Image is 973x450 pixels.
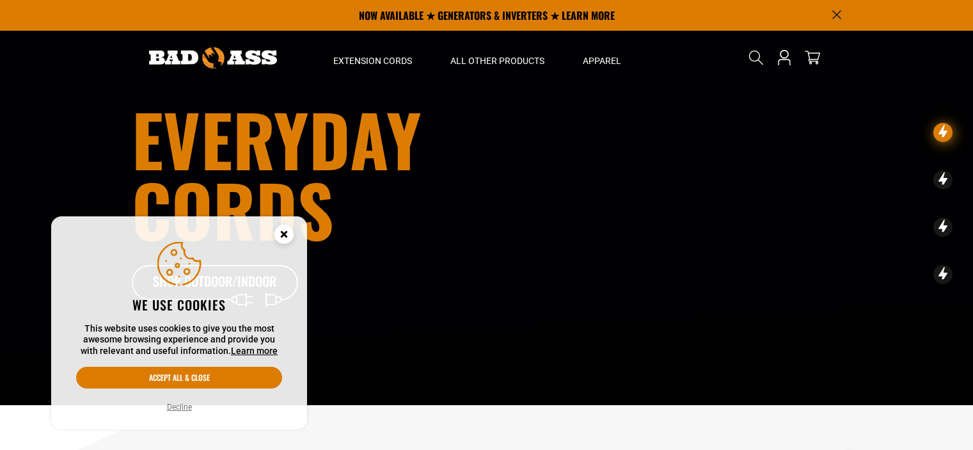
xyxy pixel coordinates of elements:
[51,216,307,430] aside: Cookie Consent
[746,47,766,68] summary: Search
[450,55,544,67] span: All Other Products
[583,55,621,67] span: Apparel
[564,31,640,84] summary: Apparel
[132,104,558,245] h1: Everyday cords
[76,296,282,313] h2: We use cookies
[149,47,277,68] img: Bad Ass Extension Cords
[163,401,196,414] button: Decline
[333,55,412,67] span: Extension Cords
[314,31,431,84] summary: Extension Cords
[76,367,282,389] button: Accept all & close
[231,346,278,356] a: Learn more
[431,31,564,84] summary: All Other Products
[76,323,282,357] p: This website uses cookies to give you the most awesome browsing experience and provide you with r...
